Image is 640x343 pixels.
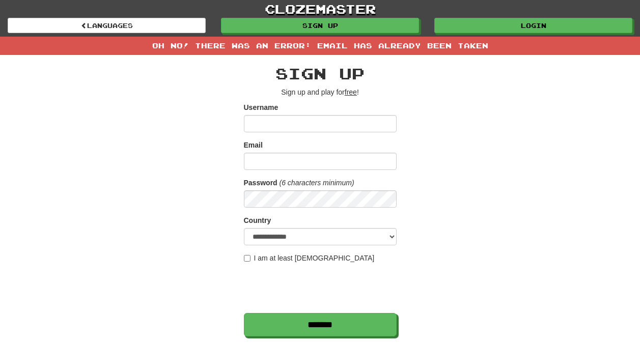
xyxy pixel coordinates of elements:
[345,88,357,96] u: free
[244,87,397,97] p: Sign up and play for !
[244,255,251,262] input: I am at least [DEMOGRAPHIC_DATA]
[244,253,375,263] label: I am at least [DEMOGRAPHIC_DATA]
[244,140,263,150] label: Email
[434,18,632,33] a: Login
[244,215,271,225] label: Country
[221,18,419,33] a: Sign up
[280,179,354,187] em: (6 characters minimum)
[244,178,277,188] label: Password
[244,102,279,112] label: Username
[8,18,206,33] a: Languages
[244,65,397,82] h2: Sign up
[244,268,399,308] iframe: reCAPTCHA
